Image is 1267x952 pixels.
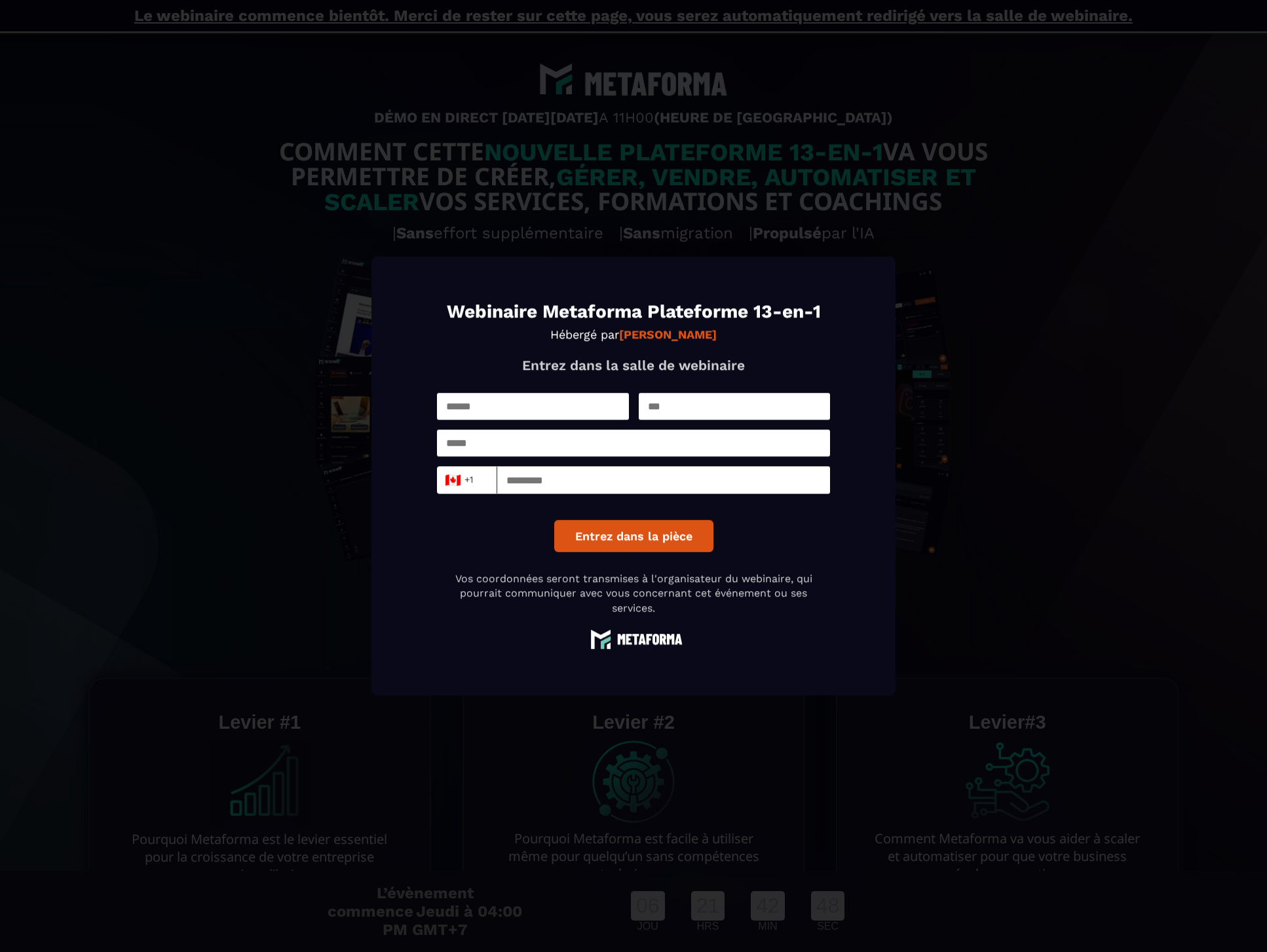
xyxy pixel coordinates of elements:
[584,629,683,649] img: logo
[476,470,485,490] input: Search for option
[445,471,461,489] span: 🇨🇦
[437,466,497,494] div: Search for option
[437,572,830,615] p: Vos coordonnées seront transmises à l'organisateur du webinaire, qui pourrait communiquer avec vo...
[619,327,717,341] strong: [PERSON_NAME]
[437,327,830,341] p: Hébergé par
[437,302,830,321] h1: Webinaire Metaforma Plateforme 13-en-1
[437,357,830,373] p: Entrez dans la salle de webinaire
[445,471,473,489] span: +1
[554,520,713,552] button: Entrez dans la pièce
